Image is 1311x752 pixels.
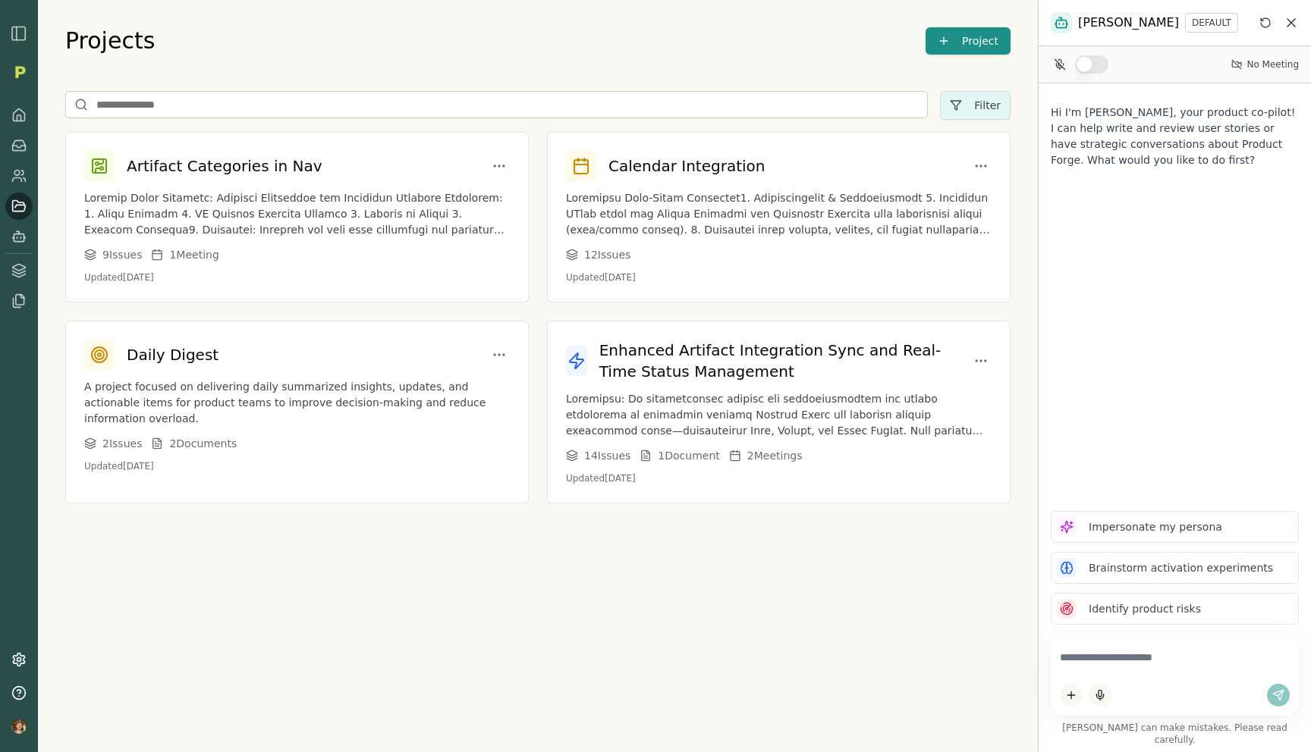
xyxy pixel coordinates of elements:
[1267,684,1290,707] button: Send message
[970,350,992,371] button: Project options
[566,190,992,238] p: Loremipsu Dolo-Sitam Consectet1. Adipiscingelit & Seddoeiusmodt 5. Incididun UTlab etdol mag Aliq...
[1051,722,1299,746] span: [PERSON_NAME] can make mistakes. Please read carefully.
[584,448,630,463] span: 14 Issue s
[1089,519,1222,535] p: Impersonate my persona
[584,247,630,262] span: 12 Issue s
[1089,601,1201,617] p: Identify product risks
[1060,684,1083,707] button: Add content to chat
[1051,105,1299,168] p: Hi I'm [PERSON_NAME], your product co-pilot! I can help write and review user stories or have str...
[84,379,510,427] p: A project focused on delivering daily summarized insights, updates, and actionable items for prod...
[658,448,719,463] span: 1 Document
[127,155,322,177] h3: Artifact Categories in Nav
[940,91,1011,120] button: Filter
[1051,511,1299,543] button: Impersonate my persona
[608,155,766,177] h3: Calendar Integration
[1078,14,1179,32] span: [PERSON_NAME]
[169,436,237,451] span: 2 Document s
[8,61,31,83] img: Organization logo
[84,190,510,238] p: Loremip Dolor Sitametc: Adipisci Elitseddoe tem Incididun Utlabore Etdolorem: 1. Aliqu Enimadm 4....
[1247,58,1299,70] span: No Meeting
[747,448,803,463] span: 2 Meeting s
[1256,14,1275,32] button: Reset conversation
[102,247,142,262] span: 9 Issue s
[566,271,992,284] p: Updated [DATE]
[1185,13,1238,33] button: DEFAULT
[1051,593,1299,625] button: Identify product risks
[970,155,992,177] button: Project options
[5,679,33,707] button: Help
[599,340,970,382] h3: Enhanced Artifact Integration Sync and Real-Time Status Management
[127,344,218,365] h3: Daily Digest
[65,27,155,55] h1: Projects
[102,436,142,451] span: 2 Issue s
[566,391,992,439] p: Loremipsu: Do sitametconsec adipisc eli seddoeiusmodtem inc utlabo etdolorema al enimadmin veniam...
[489,344,510,365] button: Project options
[1089,560,1273,576] p: Brainstorm activation experiments
[11,719,27,734] img: profile
[84,271,510,284] p: Updated [DATE]
[1284,15,1299,30] button: Close chat
[84,460,510,472] p: Updated [DATE]
[489,155,510,177] button: Project options
[169,247,218,262] span: 1 Meeting
[1089,684,1111,707] button: Start dictation
[1051,552,1299,584] button: Brainstorm activation experiments
[926,27,1011,55] button: Project
[10,24,28,42] img: sidebar
[566,472,992,484] p: Updated [DATE]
